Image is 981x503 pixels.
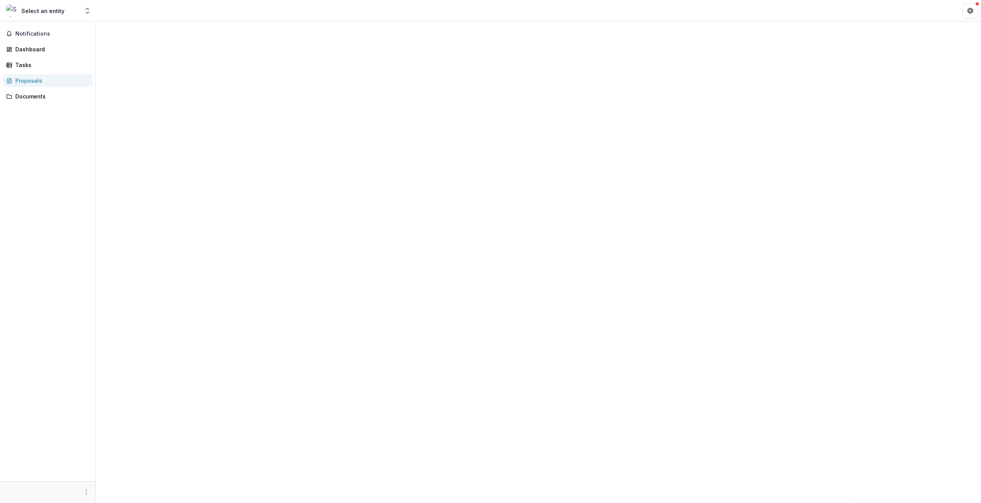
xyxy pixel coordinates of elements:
button: Get Help [963,3,978,18]
a: Proposals [3,74,92,87]
button: Open entity switcher [82,3,93,18]
img: Select an entity [6,5,18,17]
div: Proposals [15,77,86,85]
div: Tasks [15,61,86,69]
div: Select an entity [21,7,64,15]
div: Dashboard [15,45,86,53]
a: Tasks [3,59,92,71]
button: Notifications [3,28,92,40]
button: More [82,488,91,497]
a: Documents [3,90,92,103]
span: Notifications [15,31,89,37]
div: Documents [15,92,86,100]
a: Dashboard [3,43,92,56]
